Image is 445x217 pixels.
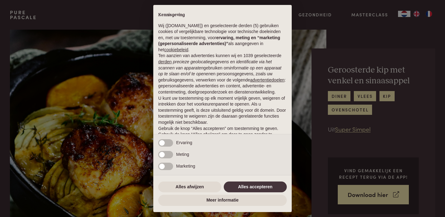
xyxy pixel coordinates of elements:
[158,126,287,144] p: Gebruik de knop “Alles accepteren” om toestemming te geven. Gebruik de knop “Alles afwijzen” om d...
[176,140,192,145] span: Ervaring
[158,12,287,18] h2: Kennisgeving
[224,182,287,193] button: Alles accepteren
[158,23,287,53] p: Wij ([DOMAIN_NAME]) en geselecteerde derden (5) gebruiken cookies of vergelijkbare technologie vo...
[176,152,189,157] span: Meting
[158,65,282,77] em: informatie op een apparaat op te slaan en/of te openen
[250,77,284,83] button: advertentiedoelen
[158,182,221,193] button: Alles afwijzen
[158,35,280,46] strong: ervaring, meting en “marketing (gepersonaliseerde advertenties)”
[164,47,188,52] a: cookiebeleid
[176,164,195,169] span: Marketing
[158,95,287,126] p: U kunt uw toestemming op elk moment vrijelijk geven, weigeren of intrekken door het voorkeurenpan...
[158,59,172,65] button: derden
[158,53,287,95] p: Ten aanzien van advertenties kunnen wij en 1039 geselecteerde gebruiken om en persoonsgegevens, z...
[158,59,272,70] em: precieze geolocatiegegevens en identificatie via het scannen van apparaten
[158,195,287,206] button: Meer informatie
